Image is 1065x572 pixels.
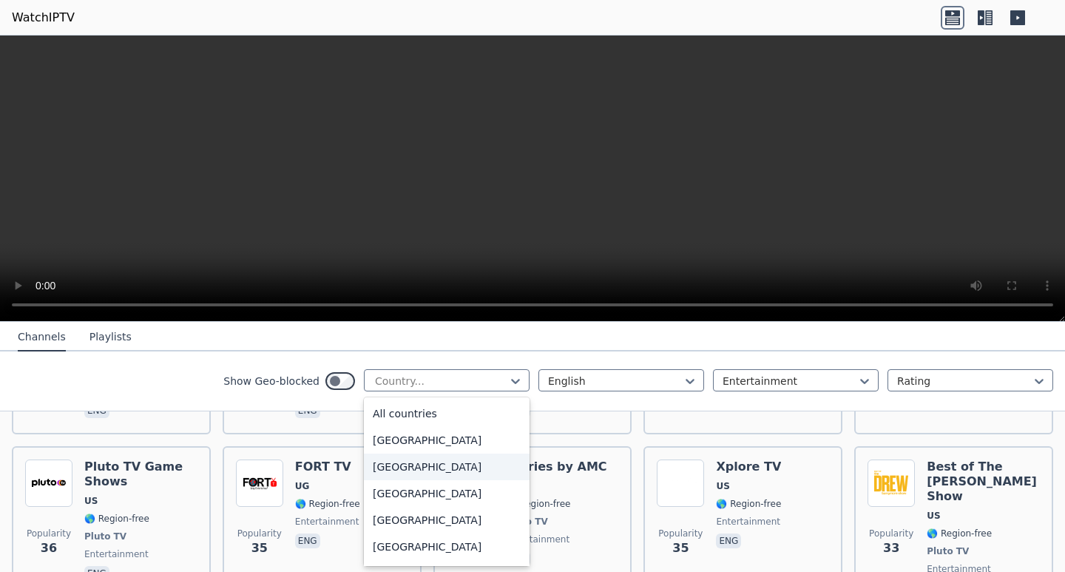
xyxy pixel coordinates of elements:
[869,528,913,539] span: Popularity
[716,516,780,528] span: entertainment
[18,323,66,351] button: Channels
[716,460,781,474] h6: Xplore TV
[295,516,359,528] span: entertainment
[927,545,969,557] span: Pluto TV
[883,539,899,557] span: 33
[84,531,126,542] span: Pluto TV
[364,534,530,560] div: [GEOGRAPHIC_DATA]
[364,454,530,480] div: [GEOGRAPHIC_DATA]
[89,323,132,351] button: Playlists
[364,480,530,507] div: [GEOGRAPHIC_DATA]
[295,480,310,492] span: UG
[84,548,149,560] span: entertainment
[364,427,530,454] div: [GEOGRAPHIC_DATA]
[223,374,319,388] label: Show Geo-blocked
[506,498,571,510] span: 🌎 Region-free
[716,498,781,510] span: 🌎 Region-free
[716,480,729,492] span: US
[927,510,940,522] span: US
[506,534,570,545] span: entertainment
[25,460,72,507] img: Pluto TV Game Shows
[251,539,268,557] span: 35
[12,9,75,27] a: WatchIPTV
[295,534,320,548] p: eng
[236,460,283,507] img: FORT TV
[295,460,360,474] h6: FORT TV
[84,513,149,525] span: 🌎 Region-free
[716,534,741,548] p: eng
[84,460,197,489] h6: Pluto TV Game Shows
[295,498,360,510] span: 🌎 Region-free
[41,539,57,557] span: 36
[84,495,98,507] span: US
[657,460,704,507] img: Xplore TV
[927,528,992,539] span: 🌎 Region-free
[658,528,703,539] span: Popularity
[27,528,71,539] span: Popularity
[364,507,530,534] div: [GEOGRAPHIC_DATA]
[868,460,915,507] img: Best of The Drew Barrymore Show
[364,400,530,427] div: All countries
[237,528,282,539] span: Popularity
[927,460,1040,504] h6: Best of The [PERSON_NAME] Show
[506,460,607,474] h6: Stories by AMC
[672,539,689,557] span: 35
